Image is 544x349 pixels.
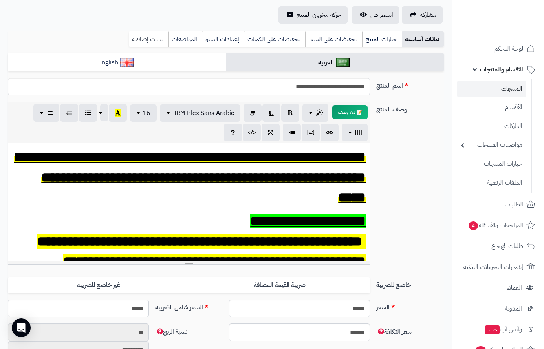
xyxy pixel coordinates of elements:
img: logo-2.png [491,6,537,22]
span: لوحة التحكم [494,43,523,54]
span: وآتس آب [484,324,522,335]
a: الطلبات [457,195,539,214]
button: 📝 AI وصف [332,105,368,119]
a: طلبات الإرجاع [457,237,539,256]
a: English [8,53,226,72]
a: حركة مخزون المنتج [278,6,348,24]
span: إشعارات التحويلات البنكية [463,261,523,272]
span: 16 [143,108,150,118]
span: نسبة الربح [155,327,187,336]
span: 4 [469,221,478,230]
a: المنتجات [457,81,526,97]
label: السعر [373,300,447,312]
a: المراجعات والأسئلة4 [457,216,539,235]
a: الملفات الرقمية [457,174,526,191]
a: إشعارات التحويلات البنكية [457,258,539,276]
label: غير خاضع للضريبه [8,277,189,293]
label: ضريبة القيمة المضافة [189,277,370,293]
a: تخفيضات على السعر [305,31,362,47]
span: IBM Plex Sans Arabic [174,108,234,118]
span: مشاركه [420,10,436,20]
span: العملاء [507,282,522,293]
a: استعراض [352,6,399,24]
label: وصف المنتج [373,102,447,114]
a: العربية [226,53,444,72]
a: تخفيضات على الكميات [244,31,305,47]
span: حركة مخزون المنتج [297,10,341,20]
a: مواصفات المنتجات [457,137,526,153]
label: خاضع للضريبة [373,277,447,290]
a: خيارات المنتج [362,31,402,47]
div: Open Intercom Messenger [12,318,31,337]
a: بيانات إضافية [129,31,168,47]
img: العربية [336,58,350,67]
span: الطلبات [505,199,523,210]
span: جديد [485,325,500,334]
span: استعراض [370,10,393,20]
a: إعدادات السيو [202,31,244,47]
a: وآتس آبجديد [457,320,539,339]
span: المراجعات والأسئلة [468,220,523,231]
span: المدونة [505,303,522,314]
button: IBM Plex Sans Arabic [160,104,240,122]
span: سعر التكلفة [376,327,412,336]
label: السعر شامل الضريبة [152,300,226,312]
span: طلبات الإرجاع [491,241,523,252]
span: الأقسام والمنتجات [480,64,523,75]
a: العملاء [457,278,539,297]
a: لوحة التحكم [457,39,539,58]
a: المواصفات [168,31,202,47]
a: الأقسام [457,99,526,116]
a: مشاركه [402,6,443,24]
img: English [120,58,134,67]
a: الماركات [457,118,526,135]
a: خيارات المنتجات [457,155,526,172]
a: بيانات أساسية [402,31,444,47]
button: 16 [130,104,157,122]
label: اسم المنتج [373,78,447,90]
a: المدونة [457,299,539,318]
